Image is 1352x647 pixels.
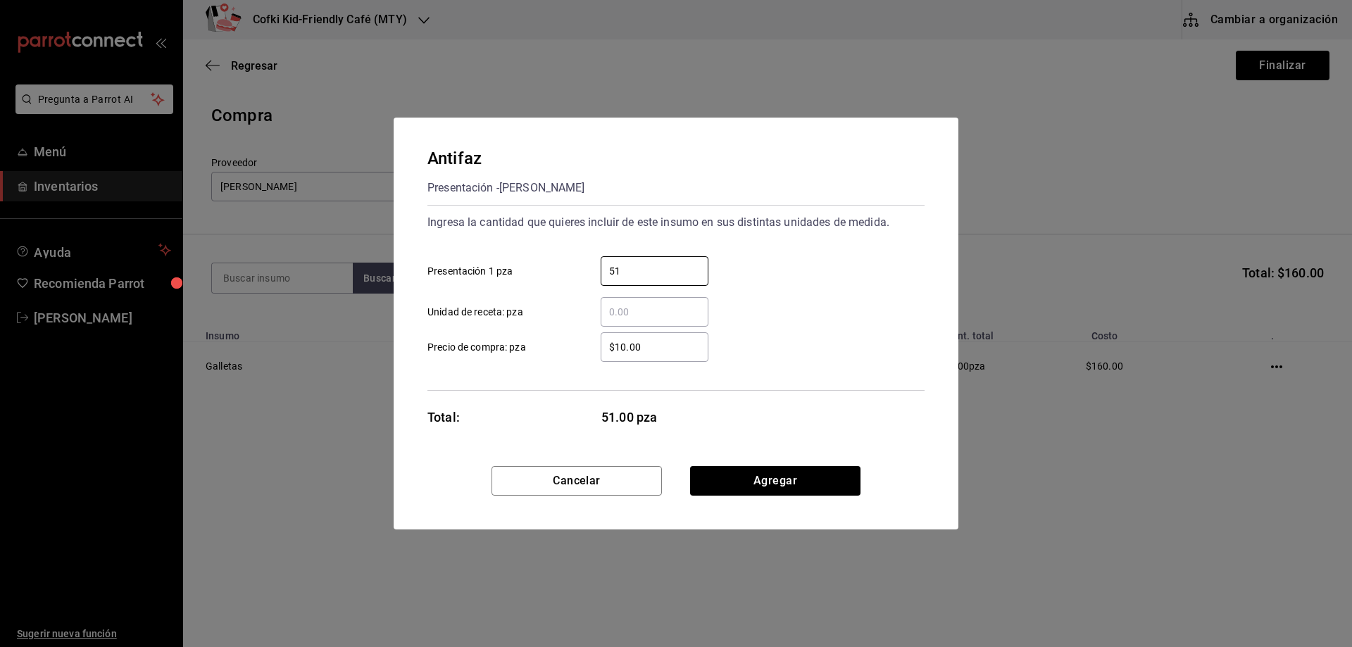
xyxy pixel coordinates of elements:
[427,340,526,355] span: Precio de compra: pza
[427,305,523,320] span: Unidad de receta: pza
[427,177,585,199] div: Presentación - [PERSON_NAME]
[492,466,662,496] button: Cancelar
[601,339,708,356] input: Precio de compra: pza
[427,211,925,234] div: Ingresa la cantidad que quieres incluir de este insumo en sus distintas unidades de medida.
[427,146,585,171] div: Antifaz
[427,264,513,279] span: Presentación 1 pza
[427,408,460,427] div: Total:
[601,303,708,320] input: Unidad de receta: pza
[601,408,709,427] span: 51.00 pza
[601,263,708,279] input: Presentación 1 pza
[690,466,860,496] button: Agregar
